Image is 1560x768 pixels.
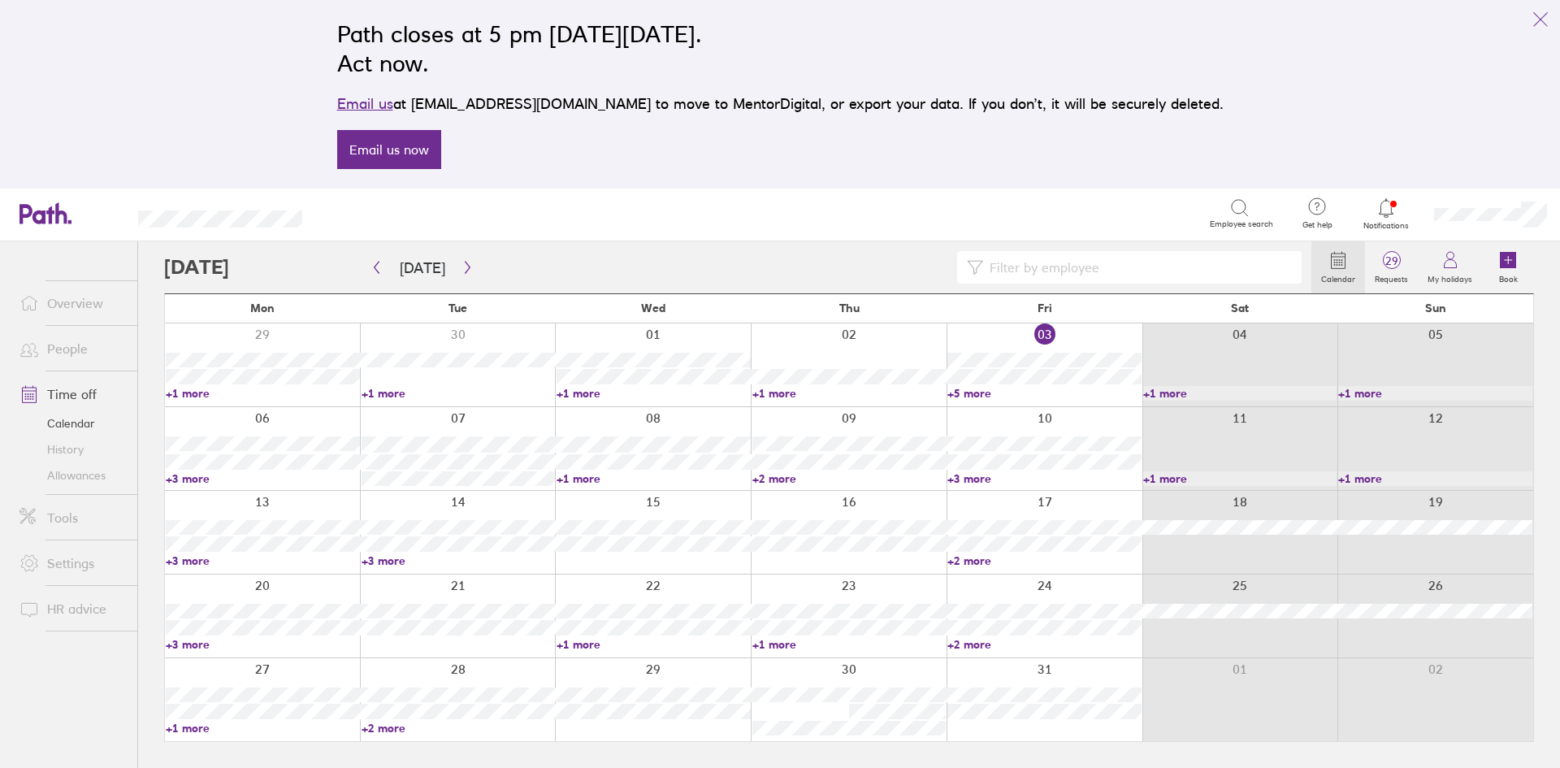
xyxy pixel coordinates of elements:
[1365,241,1418,293] a: 29Requests
[641,302,665,315] span: Wed
[166,721,360,735] a: +1 more
[1038,302,1052,315] span: Fri
[6,378,137,410] a: Time off
[346,206,388,220] div: Search
[337,93,1224,115] p: at [EMAIL_ADDRESS][DOMAIN_NAME] to move to MentorDigital, or export your data. If you don’t, it w...
[6,462,137,488] a: Allowances
[1210,219,1273,229] span: Employee search
[557,637,751,652] a: +1 more
[1311,241,1365,293] a: Calendar
[752,471,947,486] a: +2 more
[337,95,393,112] a: Email us
[166,553,360,568] a: +3 more
[166,386,360,401] a: +1 more
[983,252,1292,283] input: Filter by employee
[1143,386,1337,401] a: +1 more
[6,410,137,436] a: Calendar
[752,386,947,401] a: +1 more
[362,553,556,568] a: +3 more
[1360,221,1413,231] span: Notifications
[6,436,137,462] a: History
[362,721,556,735] a: +2 more
[6,332,137,365] a: People
[337,20,1224,78] h2: Path closes at 5 pm [DATE][DATE]. Act now.
[947,637,1142,652] a: +2 more
[1291,220,1344,230] span: Get help
[6,547,137,579] a: Settings
[166,637,360,652] a: +3 more
[1489,270,1527,284] label: Book
[839,302,860,315] span: Thu
[947,386,1142,401] a: +5 more
[752,637,947,652] a: +1 more
[6,287,137,319] a: Overview
[1418,241,1482,293] a: My holidays
[1338,471,1532,486] a: +1 more
[557,471,751,486] a: +1 more
[250,302,275,315] span: Mon
[1143,471,1337,486] a: +1 more
[1365,254,1418,267] span: 29
[1360,197,1413,231] a: Notifications
[1338,386,1532,401] a: +1 more
[1425,302,1446,315] span: Sun
[1311,270,1365,284] label: Calendar
[557,386,751,401] a: +1 more
[337,130,441,169] a: Email us now
[947,471,1142,486] a: +3 more
[387,254,458,281] button: [DATE]
[448,302,467,315] span: Tue
[6,501,137,534] a: Tools
[1365,270,1418,284] label: Requests
[1482,241,1534,293] a: Book
[6,592,137,625] a: HR advice
[166,471,360,486] a: +3 more
[1231,302,1249,315] span: Sat
[1418,270,1482,284] label: My holidays
[947,553,1142,568] a: +2 more
[362,386,556,401] a: +1 more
